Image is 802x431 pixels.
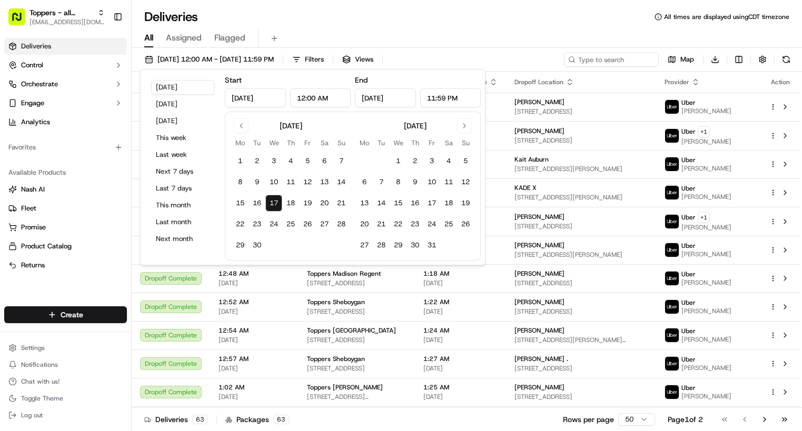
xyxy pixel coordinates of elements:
span: 12:52 AM [219,298,290,306]
button: 21 [333,195,350,212]
span: Map [680,55,694,64]
button: 18 [440,195,457,212]
button: 1 [232,153,249,169]
div: We're available if you need us! [47,111,145,119]
button: Product Catalog [4,238,127,255]
span: [PERSON_NAME] [514,298,565,306]
span: [PERSON_NAME] [681,107,731,115]
span: Engage [21,98,44,108]
button: 22 [390,216,407,233]
th: Tuesday [373,137,390,148]
button: 29 [232,237,249,254]
span: • [87,192,91,200]
span: [PERSON_NAME] [681,137,731,146]
button: 13 [316,174,333,191]
span: Uber [681,242,696,250]
a: Deliveries [4,38,127,55]
button: +1 [698,212,710,223]
button: 30 [407,237,423,254]
button: [DATE] [151,114,214,128]
a: 📗Knowledge Base [6,231,85,250]
button: 3 [423,153,440,169]
span: [STREET_ADDRESS] [514,279,648,287]
button: 2 [249,153,265,169]
span: [EMAIL_ADDRESS][DOMAIN_NAME] [29,18,105,26]
button: 11 [282,174,299,191]
button: Map [663,52,699,67]
th: Wednesday [265,137,282,148]
span: [DATE] [219,393,290,401]
span: [PERSON_NAME] [681,193,731,201]
button: This month [151,198,214,213]
span: Product Catalog [21,242,72,251]
th: Tuesday [249,137,265,148]
button: 7 [333,153,350,169]
span: Kait Auburn [514,155,549,164]
button: Orchestrate [4,76,127,93]
span: Uber [681,156,696,164]
button: Engage [4,95,127,112]
span: [PERSON_NAME] [681,250,731,258]
button: 2 [407,153,423,169]
span: 1:27 AM [423,355,498,363]
div: [DATE] [404,121,427,131]
button: Go to previous month [234,118,249,133]
button: See all [163,135,192,147]
span: [STREET_ADDRESS] [307,307,407,316]
img: uber-new-logo.jpeg [665,328,679,342]
span: • [87,163,91,172]
button: Go to next month [457,118,472,133]
button: Returns [4,257,127,274]
button: 10 [423,174,440,191]
img: uber-new-logo.jpeg [665,243,679,257]
img: 1736555255976-a54dd68f-1ca7-489b-9aae-adbdc363a1c4 [11,101,29,119]
span: [STREET_ADDRESS] [514,136,648,145]
span: [PERSON_NAME] [514,269,565,278]
button: 24 [423,216,440,233]
button: 1 [390,153,407,169]
span: Uber [681,213,696,222]
a: Product Catalog [8,242,123,251]
span: [DATE] [219,336,290,344]
button: Notifications [4,357,127,372]
span: [PERSON_NAME] [681,392,731,400]
button: [DATE] [151,97,214,112]
img: uber-new-logo.jpeg [665,129,679,143]
button: [DATE] 12:00 AM - [DATE] 11:59 PM [140,52,279,67]
span: Analytics [21,117,50,127]
th: Friday [423,137,440,148]
span: Create [61,309,83,320]
span: [DATE] [93,192,115,200]
div: 💻 [89,236,97,245]
img: uber-new-logo.jpeg [665,100,679,114]
span: Uber [681,327,696,335]
th: Sunday [333,137,350,148]
div: Available Products [4,164,127,181]
img: Aaron Edelman [11,182,27,198]
a: Analytics [4,114,127,131]
span: [PERSON_NAME] [514,383,565,392]
span: [STREET_ADDRESS] [307,336,407,344]
button: 26 [457,216,474,233]
span: [STREET_ADDRESS] [307,279,407,287]
button: Create [4,306,127,323]
img: uber-new-logo.jpeg [665,272,679,285]
th: Monday [356,137,373,148]
button: Toppers - all locations [29,7,93,18]
span: Assigned [166,32,202,44]
span: [PERSON_NAME] [681,364,731,372]
span: [STREET_ADDRESS][PERSON_NAME] [514,250,648,259]
button: 28 [333,216,350,233]
p: Welcome 👋 [11,42,192,59]
button: 11 [440,174,457,191]
span: 1:22 AM [423,298,498,306]
span: [PERSON_NAME] [33,163,85,172]
th: Saturday [316,137,333,148]
button: 16 [407,195,423,212]
p: Rows per page [563,414,614,425]
input: Time [420,88,481,107]
span: 1:25 AM [423,383,498,392]
span: [PERSON_NAME] [514,127,565,135]
button: Views [338,52,378,67]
